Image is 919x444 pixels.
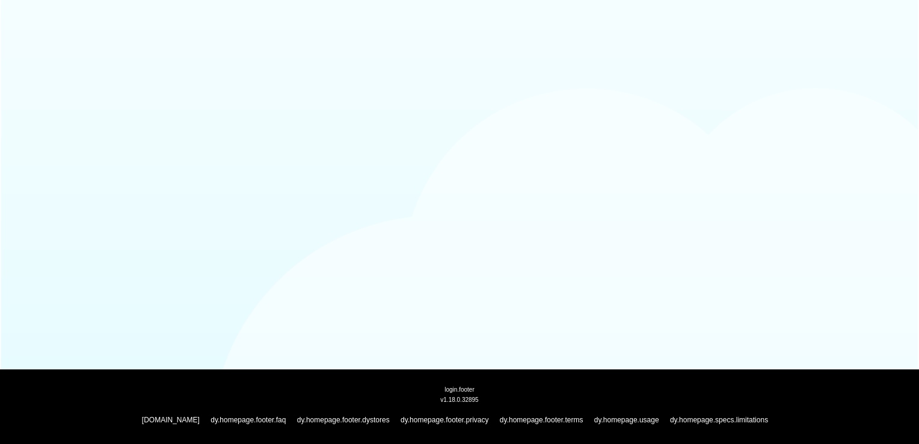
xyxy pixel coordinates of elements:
a: [DOMAIN_NAME] [142,416,200,424]
a: dy.homepage.footer.terms [500,416,583,424]
a: dy.homepage.footer.privacy [401,416,489,424]
span: login.footer [444,385,474,393]
a: dy.homepage.usage [594,416,659,424]
a: dy.homepage.footer.dystores [297,416,390,424]
a: dy.homepage.specs.limitations [670,416,768,424]
a: dy.homepage.footer.faq [211,416,286,424]
span: v1.18.0.32895 [440,396,478,403]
